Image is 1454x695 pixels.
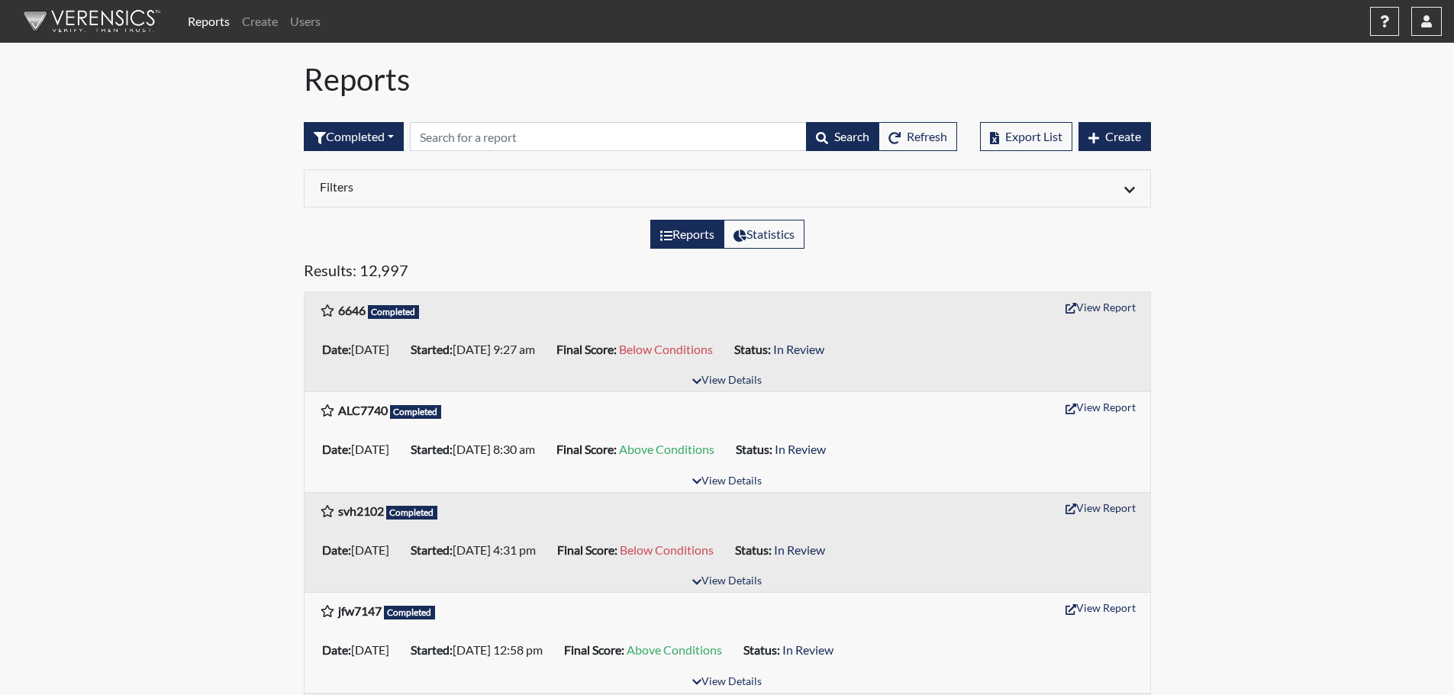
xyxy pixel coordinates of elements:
li: [DATE] [316,437,405,462]
button: View Details [685,571,769,592]
span: In Review [775,442,826,456]
b: Date: [322,542,351,557]
button: View Report [1059,496,1143,520]
b: Date: [322,342,351,356]
span: Completed [368,305,420,319]
b: Final Score: [564,642,624,657]
span: Export List [1005,129,1062,143]
span: Below Conditions [620,542,714,557]
b: Date: [322,442,351,456]
b: Status: [736,442,772,456]
span: Search [834,129,869,143]
input: Search by Registration ID, Interview Number, or Investigation Name. [410,122,807,151]
button: Export List [980,122,1072,151]
div: Filter by interview status [304,122,404,151]
b: Started: [411,342,453,356]
b: Status: [735,542,772,557]
div: Click to expand/collapse filters [308,179,1146,198]
b: Date: [322,642,351,657]
b: svh2102 [338,504,384,518]
a: Users [284,6,327,37]
span: In Review [773,342,824,356]
b: jfw7147 [338,603,382,618]
span: Completed [386,506,438,520]
span: Above Conditions [619,442,714,456]
button: View Details [685,471,769,492]
b: Status: [743,642,780,657]
h6: Filters [320,179,716,194]
button: View Details [685,672,769,693]
span: Completed [390,405,442,419]
li: [DATE] 12:58 pm [405,638,558,662]
span: In Review [782,642,833,657]
b: Final Score: [556,342,617,356]
b: Final Score: [557,542,617,557]
b: Final Score: [556,442,617,456]
span: Below Conditions [619,342,713,356]
button: Create [1078,122,1151,151]
span: In Review [774,542,825,557]
button: View Report [1059,596,1143,619]
b: 6646 [338,303,366,317]
button: Search [806,122,879,151]
button: View Report [1059,395,1143,419]
h5: Results: 12,997 [304,261,1151,285]
li: [DATE] 8:30 am [405,437,550,462]
button: View Details [685,371,769,391]
button: Completed [304,122,404,151]
li: [DATE] [316,638,405,662]
li: [DATE] [316,337,405,362]
span: Refresh [907,129,947,143]
button: Refresh [879,122,957,151]
a: Reports [182,6,236,37]
span: Create [1105,129,1141,143]
h1: Reports [304,61,1151,98]
b: Started: [411,542,453,557]
label: View statistics about completed interviews [724,220,804,249]
a: Create [236,6,284,37]
span: Above Conditions [627,642,722,657]
b: Status: [734,342,771,356]
button: View Report [1059,295,1143,319]
label: View the list of reports [650,220,724,249]
li: [DATE] [316,538,405,562]
li: [DATE] 4:31 pm [405,538,551,562]
li: [DATE] 9:27 am [405,337,550,362]
b: ALC7740 [338,403,388,417]
b: Started: [411,642,453,657]
b: Started: [411,442,453,456]
span: Completed [384,606,436,619]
